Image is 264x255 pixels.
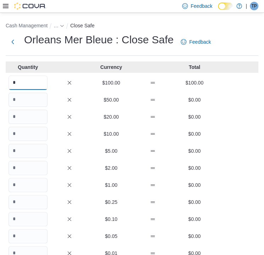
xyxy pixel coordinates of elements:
div: Tyler Perry [250,2,258,10]
a: Feedback [178,35,214,49]
p: $0.00 [175,96,214,103]
p: $10.00 [92,130,131,137]
p: $20.00 [92,113,131,120]
p: $5.00 [92,147,131,154]
svg: - Clicking this button will toggle a popover dialog. [60,24,64,28]
input: Quantity [9,127,47,141]
input: Quantity [9,144,47,158]
button: See collapsed breadcrumbs - Clicking this button will toggle a popover dialog. [54,23,64,28]
p: | [246,2,247,10]
button: Cash Management [6,23,47,28]
span: Feedback [191,2,212,10]
span: See collapsed breadcrumbs [54,23,58,28]
p: $0.00 [175,113,214,120]
p: Quantity [9,64,47,71]
p: $100.00 [92,79,131,86]
p: $1.00 [92,181,131,189]
p: $0.25 [92,199,131,206]
p: $100.00 [175,79,214,86]
p: $0.00 [175,216,214,223]
span: Feedback [189,38,211,45]
span: TP [251,2,257,10]
p: Total [175,64,214,71]
p: $0.00 [175,147,214,154]
button: Close Safe [70,23,94,28]
p: $2.00 [92,164,131,172]
input: Quantity [9,110,47,124]
input: Dark Mode [218,2,233,10]
input: Quantity [9,161,47,175]
p: $0.00 [175,181,214,189]
p: $0.05 [92,233,131,240]
p: $0.00 [175,164,214,172]
input: Quantity [9,76,47,90]
p: $0.10 [92,216,131,223]
input: Quantity [9,229,47,243]
p: Currency [92,64,131,71]
input: Quantity [9,93,47,107]
button: Next [6,35,20,49]
p: $0.00 [175,233,214,240]
input: Quantity [9,195,47,209]
img: Cova [14,2,46,10]
input: Quantity [9,178,47,192]
p: $0.00 [175,130,214,137]
p: $0.00 [175,199,214,206]
p: $50.00 [92,96,131,103]
nav: An example of EuiBreadcrumbs [6,21,258,31]
input: Quantity [9,212,47,226]
h1: Orleans Mer Bleue : Close Safe [24,33,174,47]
